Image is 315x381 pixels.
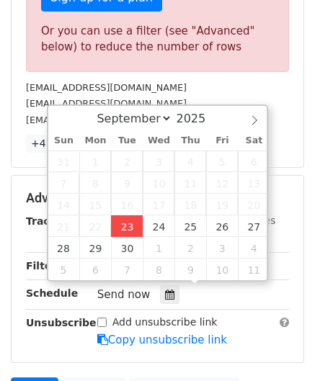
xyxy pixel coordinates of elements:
span: August 31, 2025 [48,151,80,172]
span: October 6, 2025 [79,259,111,280]
span: October 11, 2025 [238,259,270,280]
span: September 13, 2025 [238,172,270,194]
span: Sat [238,136,270,145]
span: September 6, 2025 [238,151,270,172]
span: September 18, 2025 [174,194,206,215]
span: Send now [97,288,151,301]
span: September 1, 2025 [79,151,111,172]
span: Wed [143,136,174,145]
strong: Schedule [26,287,78,299]
span: Thu [174,136,206,145]
small: [EMAIL_ADDRESS][DOMAIN_NAME] [26,82,187,93]
span: September 15, 2025 [79,194,111,215]
span: September 23, 2025 [111,215,143,237]
span: September 3, 2025 [143,151,174,172]
div: Or you can use a filter (see "Advanced" below) to reduce the number of rows [41,23,274,55]
span: September 29, 2025 [79,237,111,259]
span: September 2, 2025 [111,151,143,172]
span: September 4, 2025 [174,151,206,172]
span: September 22, 2025 [79,215,111,237]
a: +47 more [26,135,86,153]
a: Copy unsubscribe link [97,333,227,346]
span: October 10, 2025 [206,259,238,280]
span: September 17, 2025 [143,194,174,215]
span: Sun [48,136,80,145]
span: September 24, 2025 [143,215,174,237]
small: [EMAIL_ADDRESS][DOMAIN_NAME] [26,98,187,109]
iframe: Chat Widget [243,312,315,381]
span: September 21, 2025 [48,215,80,237]
small: [EMAIL_ADDRESS][DOMAIN_NAME] [26,115,187,125]
span: September 14, 2025 [48,194,80,215]
span: October 4, 2025 [238,237,270,259]
strong: Tracking [26,215,74,227]
span: October 2, 2025 [174,237,206,259]
span: October 1, 2025 [143,237,174,259]
span: October 8, 2025 [143,259,174,280]
span: September 7, 2025 [48,172,80,194]
span: September 5, 2025 [206,151,238,172]
span: October 5, 2025 [48,259,80,280]
span: Tue [111,136,143,145]
span: September 16, 2025 [111,194,143,215]
span: September 10, 2025 [143,172,174,194]
span: September 25, 2025 [174,215,206,237]
span: September 30, 2025 [111,237,143,259]
span: September 12, 2025 [206,172,238,194]
span: October 7, 2025 [111,259,143,280]
span: September 28, 2025 [48,237,80,259]
strong: Filters [26,260,63,272]
strong: Unsubscribe [26,317,97,328]
input: Year [172,112,224,125]
span: September 20, 2025 [238,194,270,215]
span: September 19, 2025 [206,194,238,215]
label: Add unsubscribe link [112,315,218,330]
span: Fri [206,136,238,145]
span: September 8, 2025 [79,172,111,194]
span: Mon [79,136,111,145]
h5: Advanced [26,190,289,206]
span: September 27, 2025 [238,215,270,237]
span: September 9, 2025 [111,172,143,194]
span: October 9, 2025 [174,259,206,280]
span: September 26, 2025 [206,215,238,237]
span: September 11, 2025 [174,172,206,194]
span: October 3, 2025 [206,237,238,259]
